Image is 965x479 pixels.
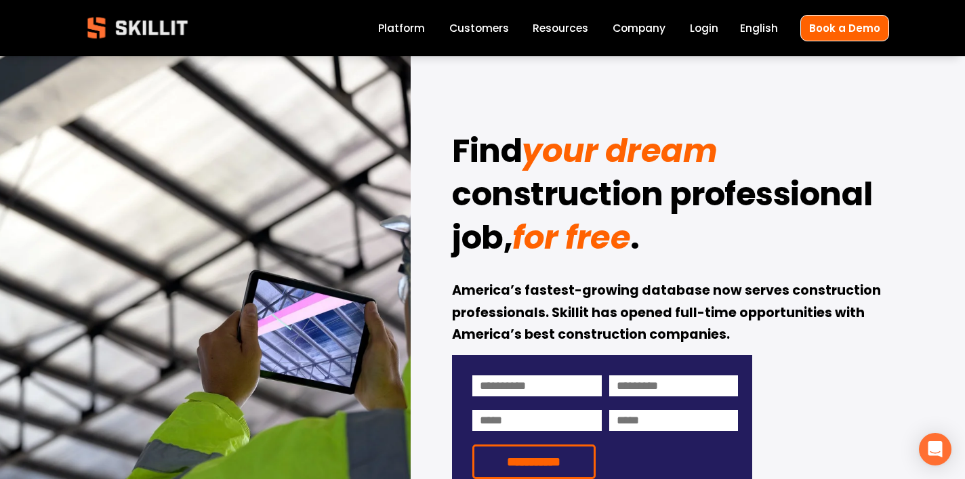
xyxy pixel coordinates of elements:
a: Login [690,19,718,37]
a: Customers [449,19,509,37]
div: Open Intercom Messenger [919,433,951,465]
img: Skillit [76,7,199,48]
a: folder dropdown [533,19,588,37]
strong: . [630,213,640,268]
span: Resources [533,20,588,36]
a: Company [613,19,665,37]
div: language picker [740,19,778,37]
strong: America’s fastest-growing database now serves construction professionals. Skillit has opened full... [452,280,884,347]
em: your dream [522,128,717,173]
strong: Find [452,126,522,182]
span: English [740,20,778,36]
a: Platform [378,19,425,37]
em: for free [512,215,630,260]
strong: construction professional job, [452,169,879,268]
a: Book a Demo [800,15,889,41]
